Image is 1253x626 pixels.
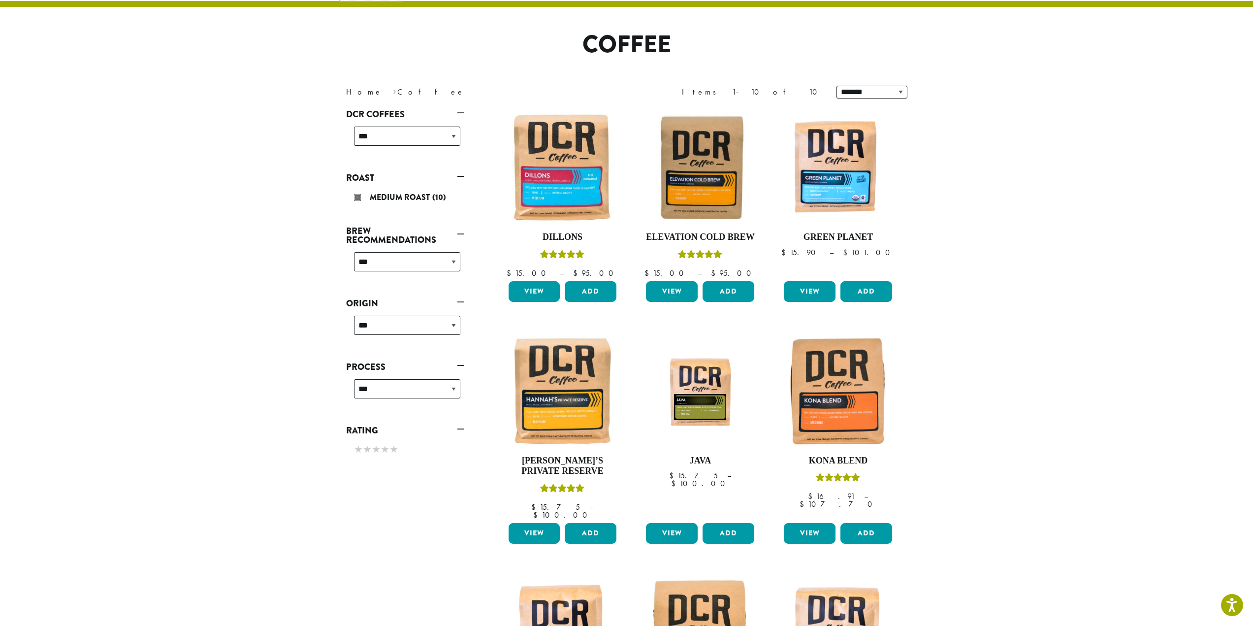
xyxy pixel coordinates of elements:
[644,268,653,278] span: $
[678,249,722,264] div: Rated 5.00 out of 5
[506,111,619,224] img: Dillons-12oz-300x300.jpg
[781,247,820,258] bdi: 15.90
[703,523,754,544] button: Add
[646,523,698,544] a: View
[432,192,446,203] span: (10)
[346,186,464,211] div: Roast
[711,268,719,278] span: $
[573,268,581,278] span: $
[816,472,860,487] div: Rated 5.00 out of 5
[646,281,698,302] a: View
[346,106,464,123] a: DCR Coffees
[830,247,834,258] span: –
[540,249,584,264] div: Rated 5.00 out of 5
[643,111,757,277] a: Elevation Cold BrewRated 5.00 out of 5
[533,510,542,520] span: $
[506,334,619,448] img: Hannahs-Private-Reserve-12oz-300x300.jpg
[682,86,822,98] div: Items 1-10 of 10
[840,523,892,544] button: Add
[506,334,619,519] a: [PERSON_NAME]’s Private ReserveRated 5.00 out of 5
[346,295,464,312] a: Origin
[346,123,464,158] div: DCR Coffees
[346,439,464,461] div: Rating
[346,375,464,410] div: Process
[840,281,892,302] button: Add
[393,83,396,98] span: ›
[644,268,688,278] bdi: 15.00
[540,483,584,497] div: Rated 5.00 out of 5
[800,499,808,509] span: $
[346,86,612,98] nav: Breadcrumb
[560,268,564,278] span: –
[781,334,895,519] a: Kona BlendRated 5.00 out of 5
[506,456,619,477] h4: [PERSON_NAME]’s Private Reserve
[784,281,835,302] a: View
[507,268,515,278] span: $
[346,87,383,97] a: Home
[573,268,618,278] bdi: 95.00
[864,491,868,501] span: –
[643,334,757,519] a: Java
[509,523,560,544] a: View
[506,232,619,243] h4: Dillons
[643,111,757,224] img: Elevation-Cold-Brew-300x300.jpg
[808,491,855,501] bdi: 16.91
[507,268,550,278] bdi: 15.00
[643,456,757,466] h4: Java
[346,223,464,248] a: Brew Recommendations
[363,442,372,457] span: ★
[781,334,895,448] img: Kona-300x300.jpg
[727,470,731,481] span: –
[509,281,560,302] a: View
[643,232,757,243] h4: Elevation Cold Brew
[669,470,677,481] span: $
[671,478,679,489] span: $
[781,111,895,277] a: Green Planet
[671,478,730,489] bdi: 100.00
[781,456,895,466] h4: Kona Blend
[800,499,877,509] bdi: 107.70
[784,523,835,544] a: View
[370,192,432,203] span: Medium Roast
[372,442,381,457] span: ★
[346,359,464,375] a: Process
[354,442,363,457] span: ★
[339,31,915,59] h1: Coffee
[381,442,389,457] span: ★
[346,312,464,347] div: Origin
[711,268,756,278] bdi: 95.00
[531,502,580,512] bdi: 15.75
[781,111,895,224] img: DCR-Green-Planet-Coffee-Bag-300x300.png
[389,442,398,457] span: ★
[843,247,851,258] span: $
[565,523,616,544] button: Add
[808,491,816,501] span: $
[781,232,895,243] h4: Green Planet
[506,111,619,277] a: DillonsRated 5.00 out of 5
[698,268,702,278] span: –
[346,422,464,439] a: Rating
[531,502,540,512] span: $
[643,334,757,448] img: 12oz_DCR_Java_StockImage_1200pxX1200px.jpg
[781,247,790,258] span: $
[589,502,593,512] span: –
[843,247,895,258] bdi: 101.00
[533,510,592,520] bdi: 100.00
[669,470,718,481] bdi: 15.75
[346,169,464,186] a: Roast
[703,281,754,302] button: Add
[346,248,464,283] div: Brew Recommendations
[565,281,616,302] button: Add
